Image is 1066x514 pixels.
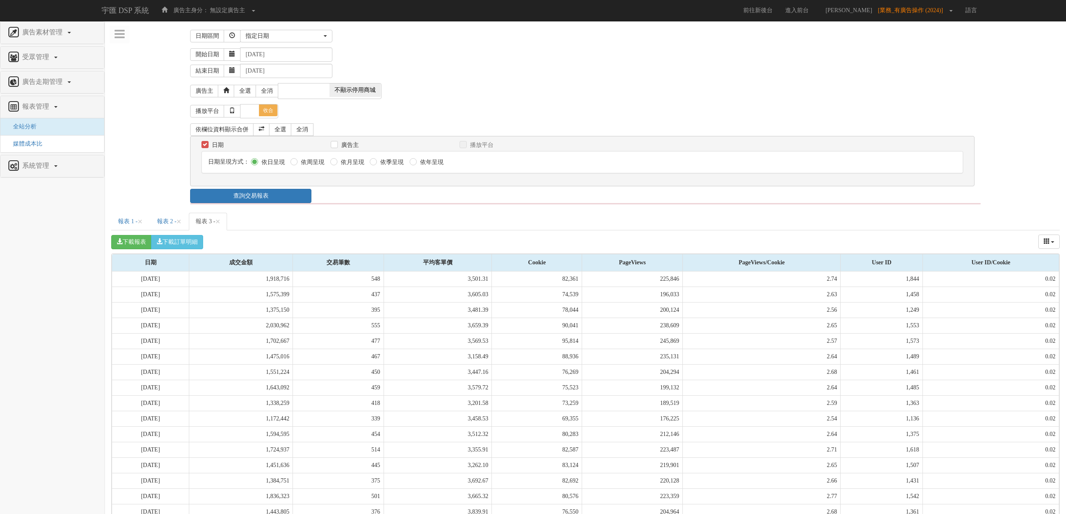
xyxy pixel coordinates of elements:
[492,411,582,427] td: 69,355
[20,78,67,85] span: 廣告走期管理
[922,458,1059,473] td: 0.02
[922,271,1059,287] td: 0.02
[112,411,189,427] td: [DATE]
[492,334,582,349] td: 95,814
[190,189,311,203] a: 查詢交易報表
[582,473,683,489] td: 220,128
[841,380,923,396] td: 1,485
[7,123,37,130] a: 全站分析
[841,458,923,473] td: 1,507
[582,334,683,349] td: 245,869
[112,489,189,504] td: [DATE]
[841,349,923,365] td: 1,489
[582,411,683,427] td: 176,225
[384,318,492,334] td: 3,659.39
[683,287,841,303] td: 2.63
[582,427,683,442] td: 212,146
[582,442,683,458] td: 223,487
[189,271,293,287] td: 1,918,716
[384,254,492,271] div: 平均客單價
[259,158,285,167] label: 依日呈現
[151,235,203,249] button: 下載訂單明細
[7,51,98,64] a: 受眾管理
[683,458,841,473] td: 2.65
[492,458,582,473] td: 83,124
[210,7,245,13] span: 無設定廣告主
[841,271,923,287] td: 1,844
[189,489,293,504] td: 1,836,323
[176,217,181,227] span: ×
[582,254,682,271] div: PageViews
[189,411,293,427] td: 1,172,442
[683,318,841,334] td: 2.65
[190,203,980,204] div: 請選擇一個廣告主。
[173,7,209,13] span: 廣告主身分：
[922,380,1059,396] td: 0.02
[683,473,841,489] td: 2.66
[582,271,683,287] td: 225,846
[582,458,683,473] td: 219,901
[112,271,189,287] td: [DATE]
[922,442,1059,458] td: 0.02
[683,489,841,504] td: 2.77
[112,349,189,365] td: [DATE]
[112,318,189,334] td: [DATE]
[138,217,143,227] span: ×
[384,473,492,489] td: 3,692.67
[384,427,492,442] td: 3,512.32
[468,141,494,149] label: 播放平台
[492,271,582,287] td: 82,361
[293,411,384,427] td: 339
[841,318,923,334] td: 1,553
[189,303,293,318] td: 1,375,150
[7,141,42,147] a: 媒體成本比
[7,100,98,114] a: 報表管理
[683,380,841,396] td: 2.64
[841,287,923,303] td: 1,458
[492,318,582,334] td: 90,041
[384,349,492,365] td: 3,158.49
[492,365,582,380] td: 76,269
[189,427,293,442] td: 1,594,595
[112,427,189,442] td: [DATE]
[841,427,923,442] td: 1,375
[841,334,923,349] td: 1,573
[112,442,189,458] td: [DATE]
[582,287,683,303] td: 196,033
[582,396,683,411] td: 189,519
[293,396,384,411] td: 418
[234,85,256,97] a: 全選
[293,349,384,365] td: 467
[492,287,582,303] td: 74,539
[246,32,322,40] div: 指定日期
[240,30,332,42] button: 指定日期
[582,349,683,365] td: 235,131
[384,303,492,318] td: 3,481.39
[384,380,492,396] td: 3,579.72
[189,254,293,271] div: 成交金額
[112,365,189,380] td: [DATE]
[683,396,841,411] td: 2.59
[112,287,189,303] td: [DATE]
[683,334,841,349] td: 2.57
[293,318,384,334] td: 555
[1038,235,1060,249] button: columns
[683,349,841,365] td: 2.64
[492,254,582,271] div: Cookie
[492,303,582,318] td: 78,044
[492,442,582,458] td: 82,587
[582,303,683,318] td: 200,124
[841,411,923,427] td: 1,136
[384,489,492,504] td: 3,665.32
[922,427,1059,442] td: 0.02
[293,271,384,287] td: 548
[922,489,1059,504] td: 0.02
[112,473,189,489] td: [DATE]
[293,489,384,504] td: 501
[293,254,383,271] div: 交易筆數
[378,158,404,167] label: 依季呈現
[922,396,1059,411] td: 0.02
[329,83,381,97] span: 不顯示停用商城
